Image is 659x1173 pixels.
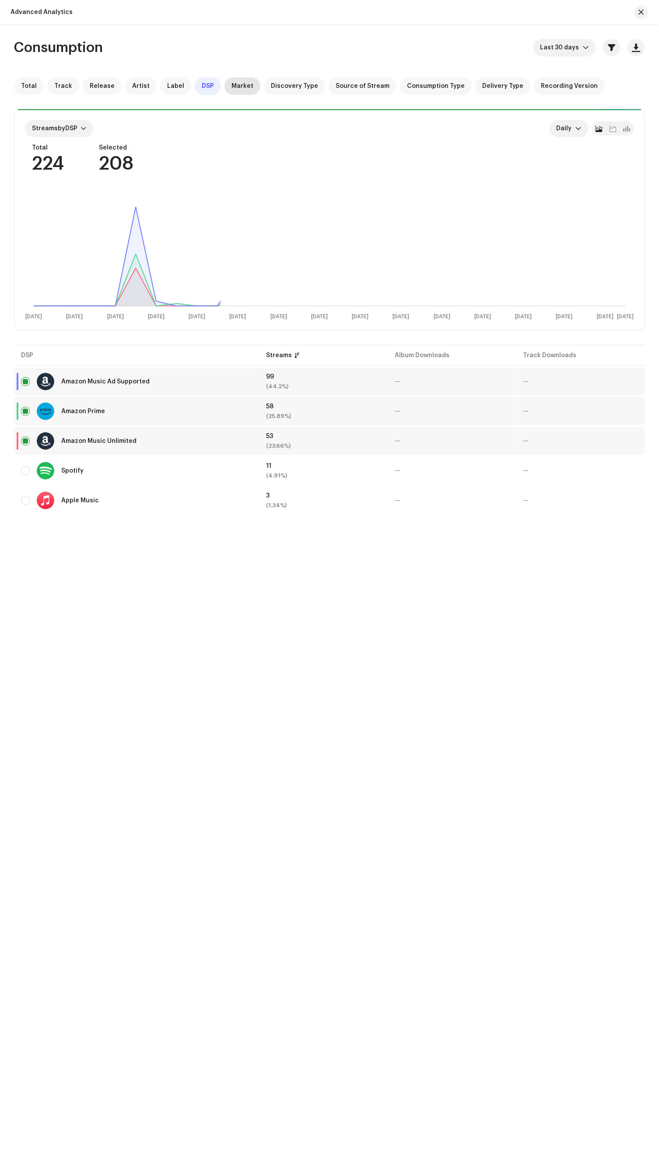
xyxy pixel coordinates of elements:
[541,83,598,90] span: Recording Version
[523,408,638,414] div: —
[407,83,465,90] span: Consumption Type
[231,83,253,90] span: Market
[523,379,638,385] div: —
[266,433,381,439] div: 53
[271,83,318,90] span: Discovery Type
[393,314,410,320] text: [DATE]
[336,83,389,90] span: Source of Stream
[515,314,532,320] text: [DATE]
[132,83,150,90] span: Artist
[230,314,246,320] text: [DATE]
[266,463,381,469] div: 11
[434,314,450,320] text: [DATE]
[617,314,634,320] text: [DATE]
[474,314,491,320] text: [DATE]
[583,39,589,56] div: dropdown trigger
[556,314,573,320] text: [DATE]
[266,383,381,390] div: (44.2%)
[266,502,381,508] div: (1.34%)
[597,314,613,320] text: [DATE]
[266,443,381,449] div: (23.66%)
[266,404,381,410] div: 58
[575,120,582,137] div: dropdown trigger
[395,408,509,414] div: —
[352,314,368,320] text: [DATE]
[167,83,184,90] span: Label
[540,39,583,56] span: Last 30 days
[266,493,381,499] div: 3
[270,314,287,320] text: [DATE]
[523,438,638,444] div: —
[482,83,524,90] span: Delivery Type
[523,468,638,474] div: —
[395,498,509,504] div: —
[523,498,638,504] div: —
[395,468,509,474] div: —
[148,314,165,320] text: [DATE]
[266,413,381,419] div: (25.89%)
[395,438,509,444] div: —
[189,314,205,320] text: [DATE]
[311,314,328,320] text: [DATE]
[202,83,214,90] span: DSP
[395,379,509,385] div: —
[266,374,381,380] div: 99
[557,120,575,137] span: Daily
[266,473,381,479] div: (4.91%)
